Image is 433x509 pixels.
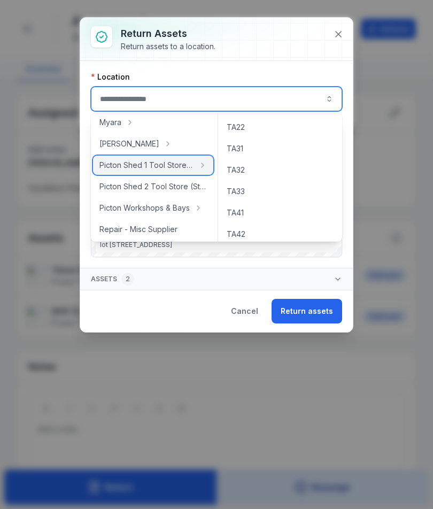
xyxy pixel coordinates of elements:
[227,207,244,218] span: TA41
[80,268,353,290] button: Assets2
[91,273,134,286] span: Assets
[227,122,245,133] span: TA22
[99,117,121,128] span: Myara
[121,273,134,286] div: 2
[227,165,245,175] span: TA32
[227,143,243,154] span: TA31
[100,241,172,249] span: lot [STREET_ADDRESS]
[227,186,245,197] span: TA33
[99,203,190,213] span: Picton Workshops & Bays
[272,299,342,323] button: Return assets
[121,41,215,52] div: Return assets to a location.
[99,224,177,235] span: Repair - Misc Supplier
[91,72,130,82] label: Location
[99,181,207,192] span: Picton Shed 2 Tool Store (Storage)
[227,229,245,240] span: TA42
[99,138,159,149] span: [PERSON_NAME]
[99,160,194,171] span: Picton Shed 1 Tool Store (Storage)
[121,26,215,41] h3: Return assets
[222,299,267,323] button: Cancel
